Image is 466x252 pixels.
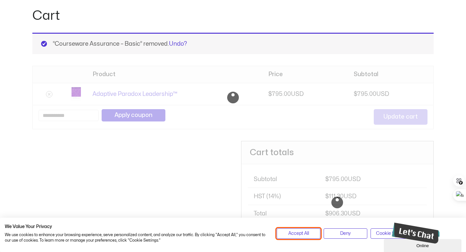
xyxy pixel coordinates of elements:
button: Accept all cookies [277,228,320,239]
button: Deny all cookies [324,228,367,239]
h1: Cart [32,7,434,25]
img: Chat attention grabber [3,3,53,24]
p: We use cookies to enhance your browsing experience, serve personalized content, and analyze our t... [5,232,267,243]
a: Undo? [169,41,187,47]
iframe: chat widget [384,238,463,252]
span: Accept All [288,230,309,237]
h2: We Value Your Privacy [5,224,267,230]
iframe: chat widget [389,220,439,246]
div: “Courseware Assurance – Basic” removed. [32,33,434,54]
span: Cookie Settings [376,230,409,237]
button: Adjust cookie preferences [371,228,414,239]
span: Deny [340,230,351,237]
